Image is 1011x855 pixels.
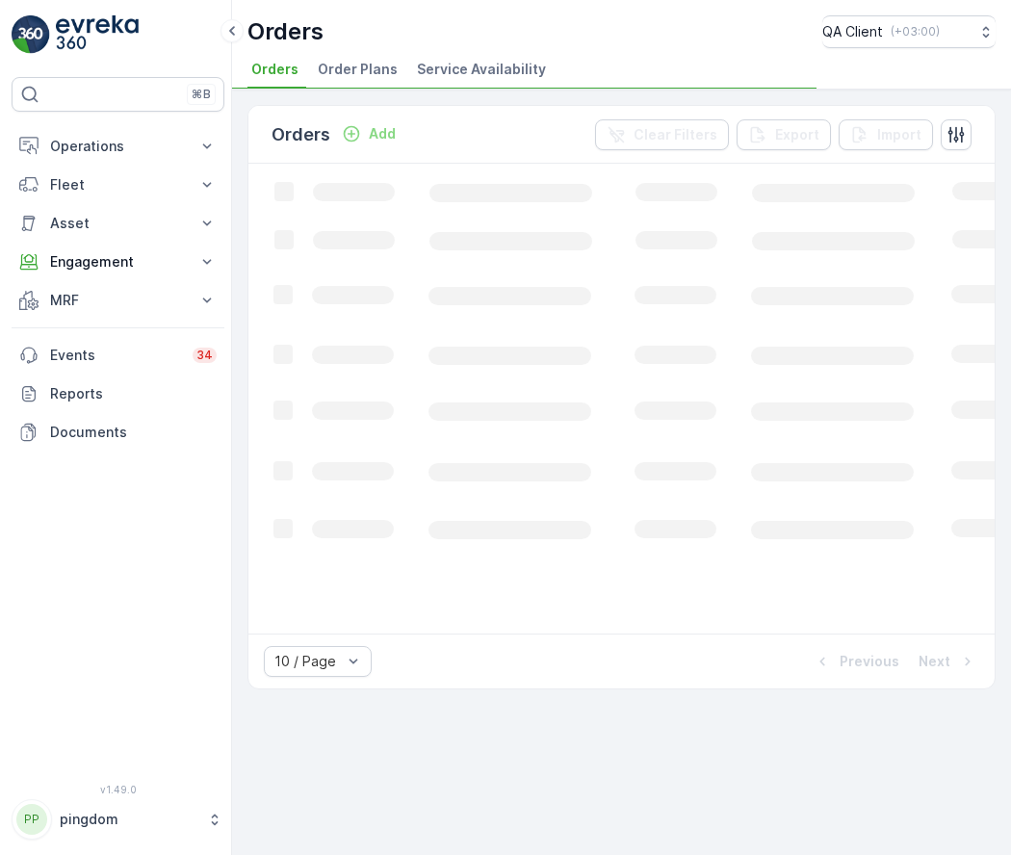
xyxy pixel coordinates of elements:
[822,15,996,48] button: QA Client(+03:00)
[595,119,729,150] button: Clear Filters
[247,16,324,47] p: Orders
[251,60,298,79] span: Orders
[919,652,950,671] p: Next
[12,375,224,413] a: Reports
[12,243,224,281] button: Engagement
[12,204,224,243] button: Asset
[839,119,933,150] button: Import
[12,281,224,320] button: MRF
[196,348,213,363] p: 34
[50,175,186,194] p: Fleet
[811,650,901,673] button: Previous
[50,291,186,310] p: MRF
[822,22,883,41] p: QA Client
[50,346,181,365] p: Events
[50,214,186,233] p: Asset
[737,119,831,150] button: Export
[12,127,224,166] button: Operations
[50,384,217,403] p: Reports
[891,24,940,39] p: ( +03:00 )
[369,124,396,143] p: Add
[12,413,224,452] a: Documents
[50,137,186,156] p: Operations
[50,252,186,272] p: Engagement
[60,810,197,829] p: pingdom
[272,121,330,148] p: Orders
[12,799,224,840] button: PPpingdom
[12,15,50,54] img: logo
[840,652,899,671] p: Previous
[16,804,47,835] div: PP
[12,336,224,375] a: Events34
[318,60,398,79] span: Order Plans
[56,15,139,54] img: logo_light-DOdMpM7g.png
[634,125,717,144] p: Clear Filters
[417,60,546,79] span: Service Availability
[877,125,921,144] p: Import
[775,125,819,144] p: Export
[917,650,979,673] button: Next
[334,122,403,145] button: Add
[50,423,217,442] p: Documents
[192,87,211,102] p: ⌘B
[12,166,224,204] button: Fleet
[12,784,224,795] span: v 1.49.0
